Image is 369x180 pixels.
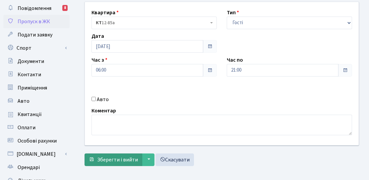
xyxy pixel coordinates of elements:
[3,15,70,28] a: Пропуск в ЖК
[3,28,70,41] a: Подати заявку
[18,31,52,38] span: Подати заявку
[18,5,51,12] span: Повідомлення
[155,153,194,166] a: Скасувати
[227,9,239,17] label: Тип
[3,134,70,148] a: Особові рахунки
[92,56,107,64] label: Час з
[3,108,70,121] a: Квитанції
[3,81,70,94] a: Приміщення
[3,55,70,68] a: Документи
[18,111,42,118] span: Квитанції
[18,97,30,105] span: Авто
[96,20,209,26] span: <b>КТ</b>&nbsp;&nbsp;&nbsp;&nbsp;12-85а
[18,71,41,78] span: Контакти
[85,153,142,166] button: Зберегти і вийти
[18,84,47,91] span: Приміщення
[18,58,44,65] span: Документи
[92,107,116,115] label: Коментар
[18,124,35,131] span: Оплати
[97,95,109,103] label: Авто
[18,164,40,171] span: Орендарі
[18,137,57,145] span: Особові рахунки
[3,68,70,81] a: Контакти
[62,5,68,11] div: 8
[18,18,50,25] span: Пропуск в ЖК
[3,148,70,161] a: [DOMAIN_NAME]
[3,94,70,108] a: Авто
[92,17,217,29] span: <b>КТ</b>&nbsp;&nbsp;&nbsp;&nbsp;12-85а
[227,56,243,64] label: Час по
[96,20,102,26] b: КТ
[3,2,70,15] a: Повідомлення8
[3,41,70,55] a: Спорт
[92,9,119,17] label: Квартира
[3,121,70,134] a: Оплати
[97,156,138,163] span: Зберегти і вийти
[3,161,70,174] a: Орендарі
[92,32,104,40] label: Дата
